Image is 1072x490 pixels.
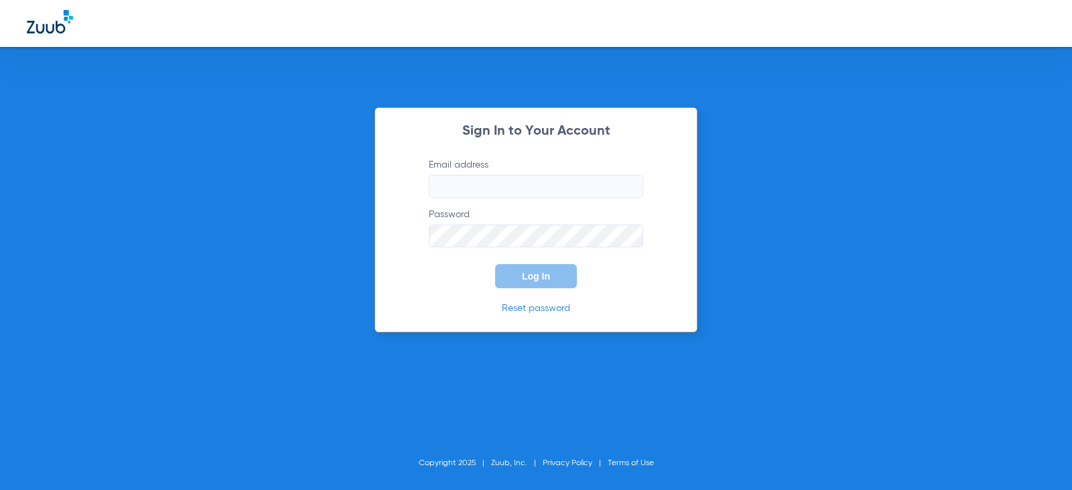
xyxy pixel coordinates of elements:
[502,304,570,313] a: Reset password
[419,456,491,470] li: Copyright 2025
[429,208,643,247] label: Password
[429,225,643,247] input: Password
[429,175,643,198] input: Email address
[543,459,592,467] a: Privacy Policy
[409,125,663,138] h2: Sign In to Your Account
[491,456,543,470] li: Zuub, Inc.
[429,158,643,198] label: Email address
[495,264,577,288] button: Log In
[608,459,654,467] a: Terms of Use
[27,10,73,34] img: Zuub Logo
[522,271,550,282] span: Log In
